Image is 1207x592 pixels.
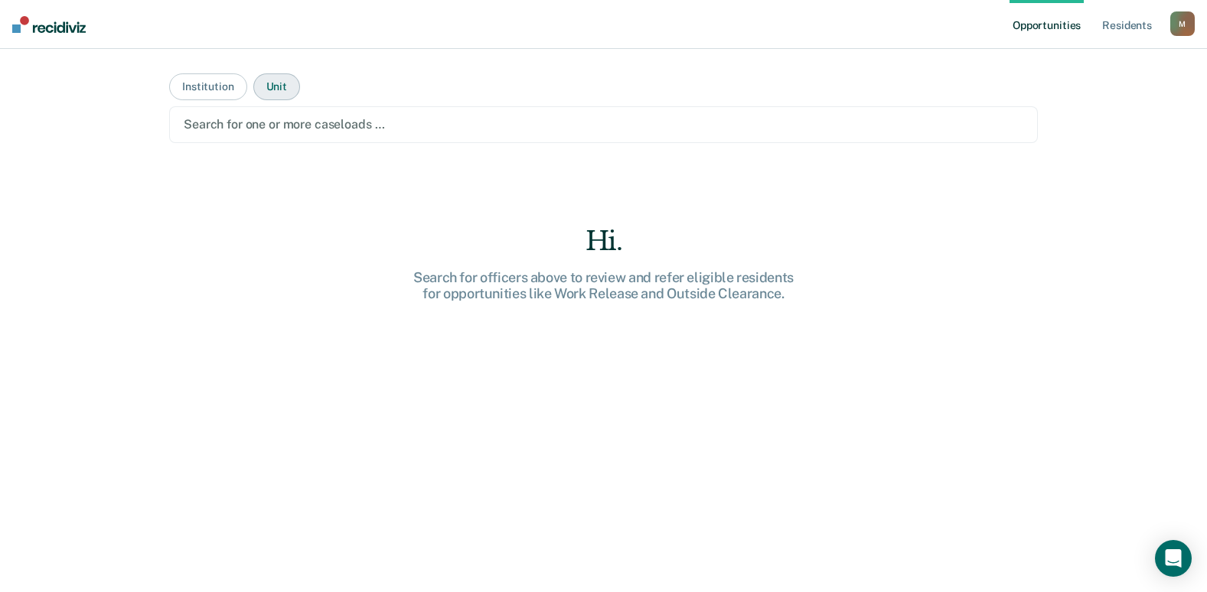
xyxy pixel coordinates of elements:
[169,73,246,100] button: Institution
[359,269,849,302] div: Search for officers above to review and refer eligible residents for opportunities like Work Rele...
[359,226,849,257] div: Hi.
[253,73,300,100] button: Unit
[12,16,86,33] img: Recidiviz
[1155,540,1192,577] div: Open Intercom Messenger
[1170,11,1195,36] button: M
